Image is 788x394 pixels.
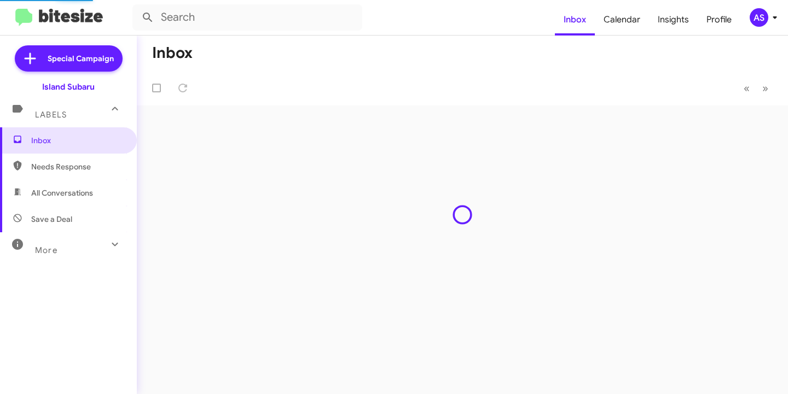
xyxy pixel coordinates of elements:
span: Special Campaign [48,53,114,64]
span: Needs Response [31,161,124,172]
a: Insights [649,4,698,36]
div: Island Subaru [42,81,95,92]
span: All Conversations [31,187,93,198]
a: Special Campaign [15,45,123,72]
div: AS [750,8,768,27]
span: » [762,81,768,95]
span: Save a Deal [31,214,72,225]
nav: Page navigation example [738,77,775,99]
span: « [744,81,750,95]
button: Next [756,77,775,99]
a: Profile [698,4,740,36]
input: Search [132,4,362,31]
button: Previous [737,77,756,99]
span: Labels [35,110,67,120]
span: Inbox [31,135,124,146]
h1: Inbox [152,44,193,62]
button: AS [740,8,776,27]
span: More [35,245,57,255]
a: Calendar [595,4,649,36]
a: Inbox [555,4,595,36]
